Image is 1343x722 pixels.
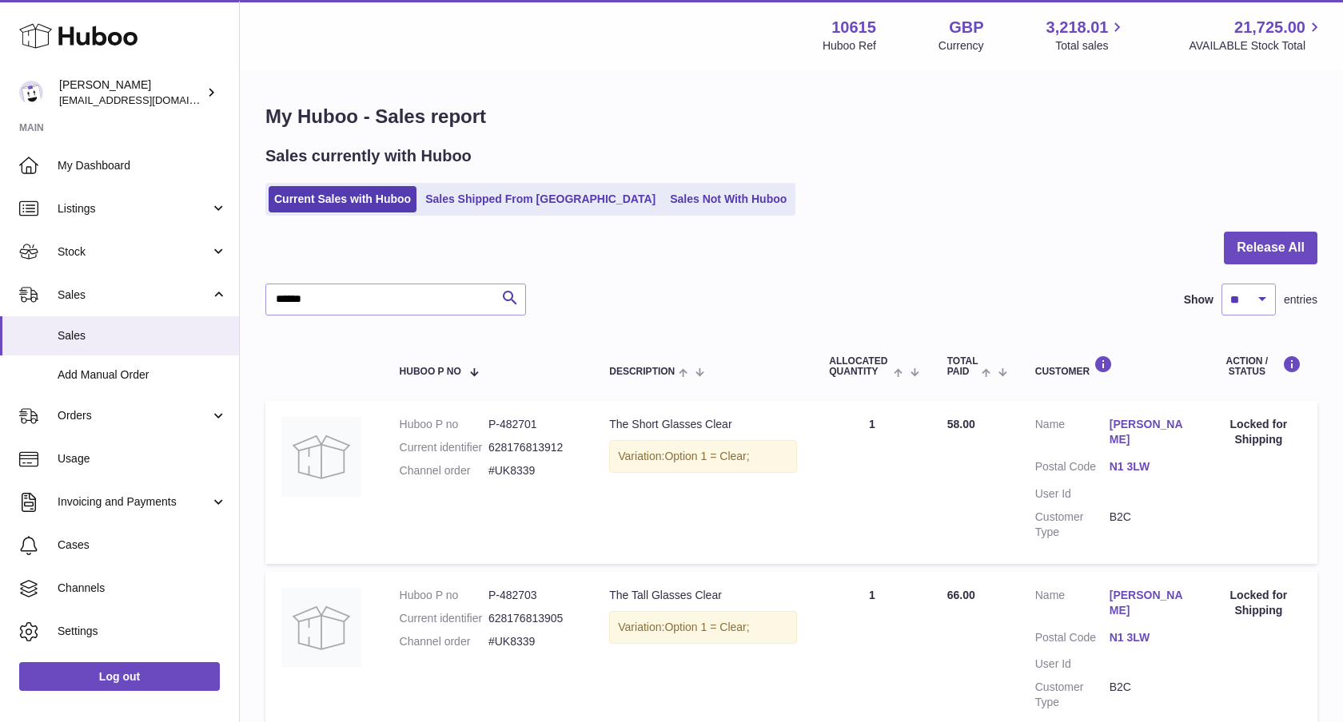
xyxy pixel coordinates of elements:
span: Sales [58,328,227,343]
span: Total sales [1055,38,1126,54]
span: Usage [58,451,227,466]
dd: 628176813912 [488,440,577,455]
dd: B2C [1110,680,1184,710]
span: My Dashboard [58,158,227,173]
button: Release All [1224,232,1317,264]
dd: #UK8339 [488,634,577,649]
span: AVAILABLE Stock Total [1189,38,1324,54]
div: Variation: [609,440,797,473]
dt: Current identifier [400,440,488,455]
div: Currency [939,38,984,54]
dt: Current identifier [400,611,488,626]
span: Total paid [947,356,978,377]
span: Settings [58,624,227,639]
div: Variation: [609,611,797,644]
span: Huboo P no [400,367,461,377]
h1: My Huboo - Sales report [265,104,1317,129]
span: [EMAIL_ADDRESS][DOMAIN_NAME] [59,93,235,106]
dt: Customer Type [1035,510,1110,540]
span: Orders [58,408,210,423]
label: Show [1184,292,1213,307]
span: Stock [58,244,210,260]
span: entries [1284,292,1317,307]
span: Sales [58,288,210,303]
span: Channels [58,581,227,596]
a: Sales Not With Huboo [664,186,792,212]
span: 66.00 [947,589,975,601]
div: The Tall Glasses Clear [609,588,797,603]
dt: Postal Code [1035,630,1110,649]
div: Customer [1035,355,1184,377]
span: Option 1 = Clear; [664,621,749,633]
span: Description [609,367,675,377]
div: The Short Glasses Clear [609,417,797,432]
a: 3,218.01 Total sales [1046,17,1127,54]
dt: Huboo P no [400,417,488,432]
span: Add Manual Order [58,367,227,383]
td: 1 [813,401,931,563]
div: Locked for Shipping [1216,417,1301,447]
dt: Postal Code [1035,459,1110,478]
span: Listings [58,201,210,216]
span: Cases [58,538,227,553]
span: 58.00 [947,418,975,430]
span: 21,725.00 [1234,17,1305,38]
div: Locked for Shipping [1216,588,1301,618]
span: Option 1 = Clear; [664,450,749,462]
dd: P-482701 [488,417,577,432]
a: Sales Shipped From [GEOGRAPHIC_DATA] [420,186,661,212]
strong: 10615 [831,17,876,38]
a: Log out [19,662,220,691]
span: ALLOCATED Quantity [829,356,890,377]
h2: Sales currently with Huboo [265,145,472,167]
span: Invoicing and Payments [58,494,210,510]
span: 3,218.01 [1046,17,1109,38]
img: no-photo.jpg [281,588,361,668]
a: [PERSON_NAME] [1110,417,1184,447]
a: Current Sales with Huboo [269,186,416,212]
dd: B2C [1110,510,1184,540]
img: fulfillment@fable.com [19,81,43,105]
a: [PERSON_NAME] [1110,588,1184,618]
div: Huboo Ref [823,38,876,54]
dt: Customer Type [1035,680,1110,710]
img: no-photo.jpg [281,417,361,497]
dd: #UK8339 [488,463,577,478]
dt: User Id [1035,657,1110,672]
dt: User Id [1035,486,1110,502]
div: Action / Status [1216,355,1301,377]
dd: 628176813905 [488,611,577,626]
dt: Channel order [400,463,488,478]
a: N1 3LW [1110,630,1184,645]
strong: GBP [949,17,983,38]
dt: Name [1035,588,1110,622]
dt: Channel order [400,634,488,649]
dd: P-482703 [488,588,577,603]
dt: Huboo P no [400,588,488,603]
a: N1 3LW [1110,459,1184,474]
div: [PERSON_NAME] [59,77,203,108]
dt: Name [1035,417,1110,451]
a: 21,725.00 AVAILABLE Stock Total [1189,17,1324,54]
